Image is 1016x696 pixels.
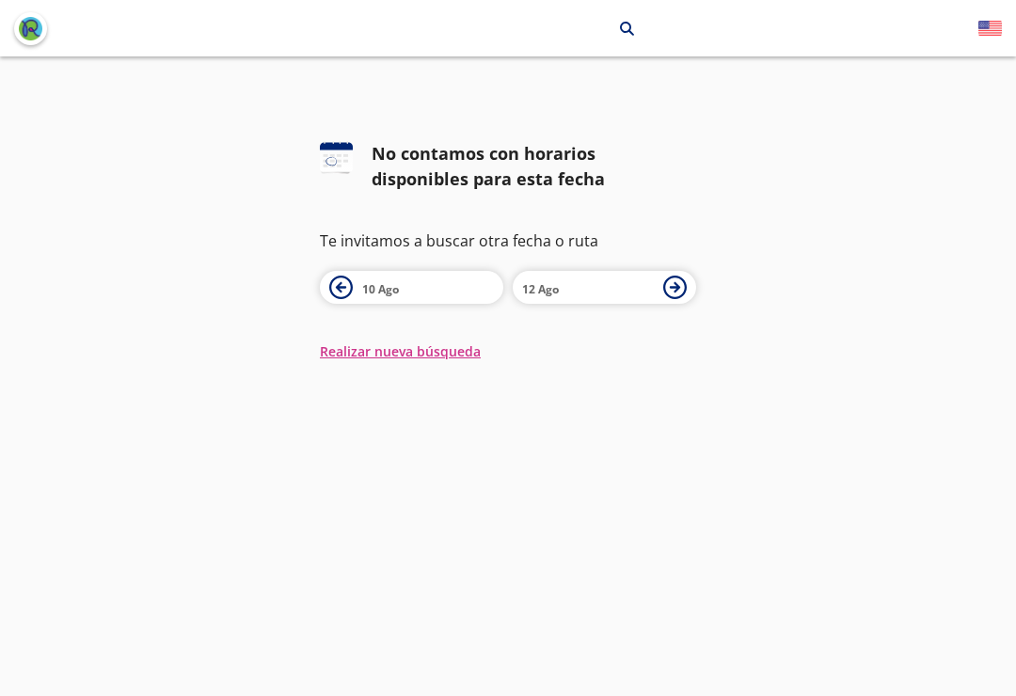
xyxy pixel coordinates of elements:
[522,281,559,297] span: 12 Ago
[14,12,47,45] button: back
[320,229,696,252] p: Te invitamos a buscar otra fecha o ruta
[320,271,503,304] button: 10 Ago
[513,271,696,304] button: 12 Ago
[362,281,399,297] span: 10 Ago
[372,141,696,192] div: No contamos con horarios disponibles para esta fecha
[551,19,606,39] p: Reynosa
[320,341,481,361] button: Realizar nueva búsqueda
[978,17,1002,40] button: English
[387,19,528,39] p: [GEOGRAPHIC_DATA][PERSON_NAME]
